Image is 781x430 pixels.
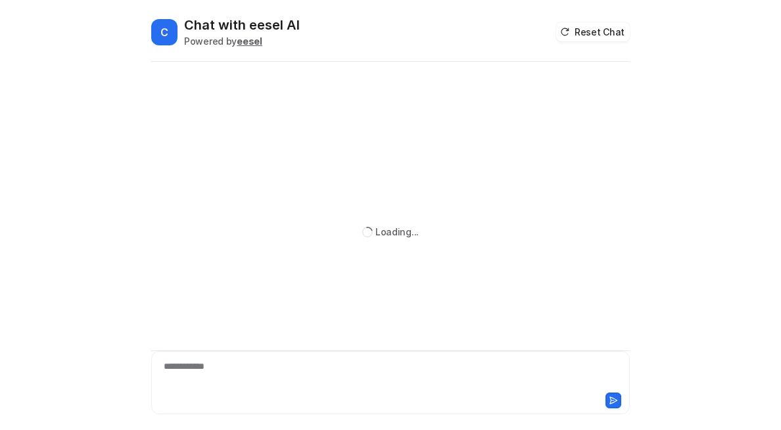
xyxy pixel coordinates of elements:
[151,19,177,45] span: C
[184,16,300,34] h2: Chat with eesel AI
[556,22,630,41] button: Reset Chat
[184,34,300,48] div: Powered by
[375,225,419,239] div: Loading...
[237,36,262,47] b: eesel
